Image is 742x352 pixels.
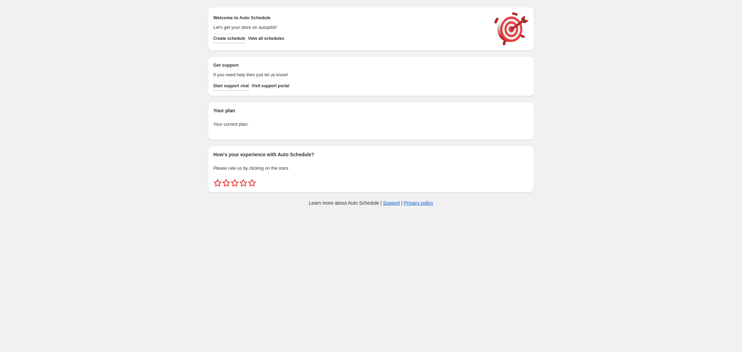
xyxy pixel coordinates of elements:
[213,24,487,31] p: Let's get your store on autopilot!
[383,200,400,206] a: Support
[213,14,487,21] h2: Welcome to Auto Schedule
[213,151,529,158] h2: How's your experience with Auto Schedule?
[213,83,249,89] span: Start support chat
[248,34,284,43] button: View all schedules
[309,200,433,206] p: Learn more about Auto Schedule | |
[251,81,289,91] a: Visit support portal
[213,165,529,172] p: Please rate us by clicking on the stars
[213,71,487,78] p: If you need help then just let us know!
[213,121,529,128] p: Your current plan:
[248,36,284,41] span: View all schedules
[213,34,245,43] button: Create schedule
[251,83,289,89] span: Visit support portal
[404,200,434,206] a: Privacy policy
[213,62,487,69] h2: Get support
[213,107,529,114] h2: Your plan
[213,36,245,41] span: Create schedule
[213,81,249,91] a: Start support chat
